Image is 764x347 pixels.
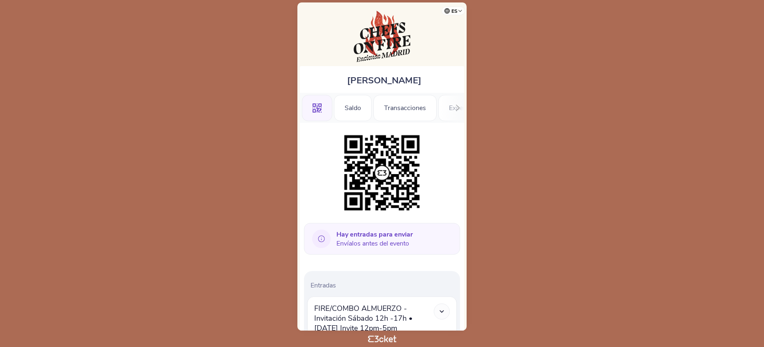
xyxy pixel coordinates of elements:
img: 4e88f2d625e347c8aaa38df9baada79d.png [340,131,424,215]
a: Transacciones [373,103,437,112]
div: Saldo [334,95,372,121]
div: Transacciones [373,95,437,121]
p: Entradas [311,281,457,290]
a: Saldo [334,103,372,112]
img: Chefs on Fire Madrid 2025 [354,11,410,62]
b: Hay entradas para enviar [336,230,413,239]
span: FIRE/COMBO ALMUERZO - Invitación Sábado 12h -17h • [DATE] Invite 12pm-5pm [314,303,434,333]
div: Experiencias [438,95,496,121]
span: Envíalos antes del evento [336,230,413,248]
span: [PERSON_NAME] [347,74,421,87]
a: Experiencias [438,103,496,112]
